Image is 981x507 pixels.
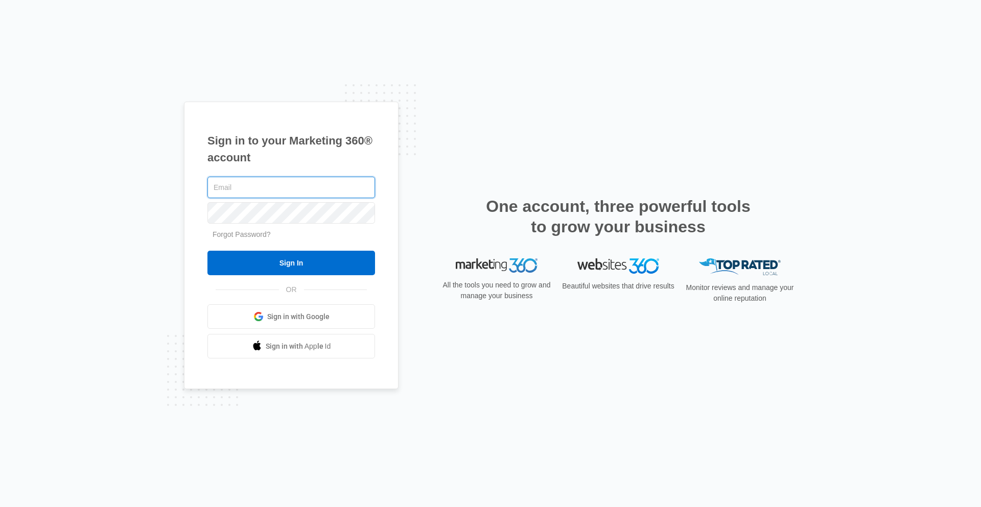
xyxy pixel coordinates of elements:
p: Beautiful websites that drive results [561,281,675,292]
span: Sign in with Google [267,311,330,322]
span: Sign in with Apple Id [266,341,331,352]
span: OR [279,284,304,295]
a: Sign in with Apple Id [207,334,375,358]
img: Top Rated Local [699,258,781,275]
a: Forgot Password? [213,230,271,238]
h1: Sign in to your Marketing 360® account [207,132,375,166]
img: Marketing 360 [456,258,538,273]
p: Monitor reviews and manage your online reputation [683,282,797,304]
a: Sign in with Google [207,304,375,329]
input: Email [207,177,375,198]
input: Sign In [207,251,375,275]
p: All the tools you need to grow and manage your business [439,280,554,301]
h2: One account, three powerful tools to grow your business [483,196,754,237]
img: Websites 360 [577,258,659,273]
